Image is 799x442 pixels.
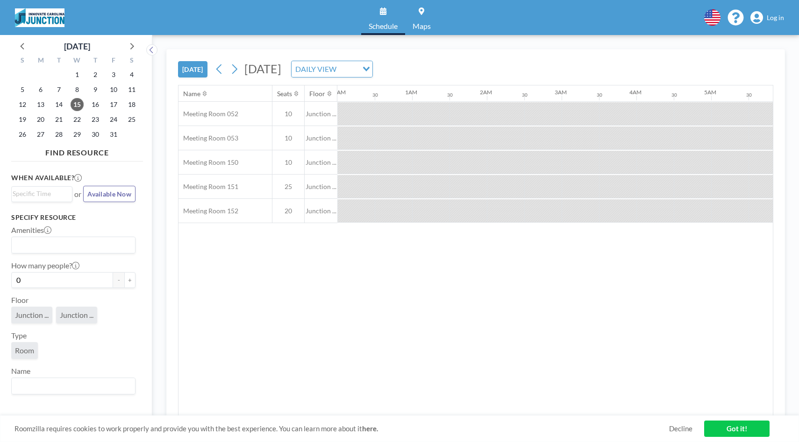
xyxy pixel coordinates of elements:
span: Junction ... [60,310,93,319]
span: 10 [272,110,304,118]
span: Thursday, October 2, 2025 [89,68,102,81]
span: Wednesday, October 15, 2025 [71,98,84,111]
div: 30 [372,92,378,98]
span: 25 [272,182,304,191]
span: Friday, October 10, 2025 [107,83,120,96]
a: Decline [669,424,692,433]
span: Saturday, October 25, 2025 [125,113,138,126]
span: Sunday, October 26, 2025 [16,128,29,141]
label: How many people? [11,261,79,270]
span: Log in [767,14,784,22]
span: Thursday, October 30, 2025 [89,128,102,141]
span: Saturday, October 4, 2025 [125,68,138,81]
span: Room [15,346,34,355]
span: Tuesday, October 21, 2025 [52,113,65,126]
span: Maps [413,22,431,30]
span: 10 [272,134,304,142]
a: here. [362,424,378,433]
span: Meeting Room 052 [178,110,238,118]
img: organization-logo [15,8,64,27]
input: Search for option [339,63,357,75]
a: Got it! [704,421,770,437]
span: Schedule [369,22,398,30]
label: Floor [11,295,29,305]
h3: Specify resource [11,213,136,222]
div: 4AM [629,89,642,96]
span: Saturday, October 18, 2025 [125,98,138,111]
span: Thursday, October 9, 2025 [89,83,102,96]
span: Junction ... [305,207,337,215]
label: Type [11,331,27,340]
div: 1AM [405,89,417,96]
span: 10 [272,158,304,167]
span: Wednesday, October 8, 2025 [71,83,84,96]
div: M [32,55,50,67]
span: Meeting Room 152 [178,207,238,215]
button: [DATE] [178,61,207,77]
div: F [104,55,122,67]
span: Monday, October 6, 2025 [34,83,47,96]
span: Tuesday, October 7, 2025 [52,83,65,96]
span: Roomzilla requires cookies to work properly and provide you with the best experience. You can lea... [14,424,669,433]
div: S [14,55,32,67]
span: Friday, October 31, 2025 [107,128,120,141]
span: Friday, October 17, 2025 [107,98,120,111]
div: T [50,55,68,67]
span: Tuesday, October 28, 2025 [52,128,65,141]
span: Junction ... [15,310,49,319]
div: 3AM [555,89,567,96]
div: S [122,55,141,67]
span: Sunday, October 19, 2025 [16,113,29,126]
span: Wednesday, October 1, 2025 [71,68,84,81]
div: 30 [597,92,602,98]
span: Thursday, October 16, 2025 [89,98,102,111]
div: 5AM [704,89,716,96]
span: Monday, October 20, 2025 [34,113,47,126]
span: Thursday, October 23, 2025 [89,113,102,126]
span: Junction ... [305,158,337,167]
span: Available Now [87,190,131,198]
label: Amenities [11,225,51,235]
div: 30 [522,92,528,98]
span: Meeting Room 150 [178,158,238,167]
span: Friday, October 3, 2025 [107,68,120,81]
span: Wednesday, October 29, 2025 [71,128,84,141]
span: DAILY VIEW [293,63,338,75]
span: Junction ... [305,134,337,142]
span: Junction ... [305,110,337,118]
button: - [113,272,124,288]
span: Monday, October 27, 2025 [34,128,47,141]
span: or [74,189,81,199]
div: 30 [447,92,453,98]
span: Monday, October 13, 2025 [34,98,47,111]
h4: FIND RESOURCE [11,144,143,157]
span: Friday, October 24, 2025 [107,113,120,126]
span: Sunday, October 12, 2025 [16,98,29,111]
div: T [86,55,104,67]
div: 30 [671,92,677,98]
div: Seats [277,90,292,98]
span: [DATE] [244,62,281,76]
input: Search for option [13,189,67,199]
input: Search for option [13,380,130,392]
span: Junction ... [305,182,337,191]
label: Name [11,366,30,376]
a: Log in [750,11,784,24]
span: Meeting Room 053 [178,134,238,142]
span: Saturday, October 11, 2025 [125,83,138,96]
div: [DATE] [64,40,90,53]
span: Meeting Room 151 [178,182,238,191]
input: Search for option [13,239,130,251]
div: W [68,55,86,67]
span: 20 [272,207,304,215]
div: 12AM [330,89,346,96]
div: Search for option [292,61,372,77]
div: 2AM [480,89,492,96]
span: Wednesday, October 22, 2025 [71,113,84,126]
span: Sunday, October 5, 2025 [16,83,29,96]
span: Tuesday, October 14, 2025 [52,98,65,111]
button: + [124,272,136,288]
div: Floor [309,90,325,98]
div: Search for option [12,187,72,201]
div: Name [183,90,200,98]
